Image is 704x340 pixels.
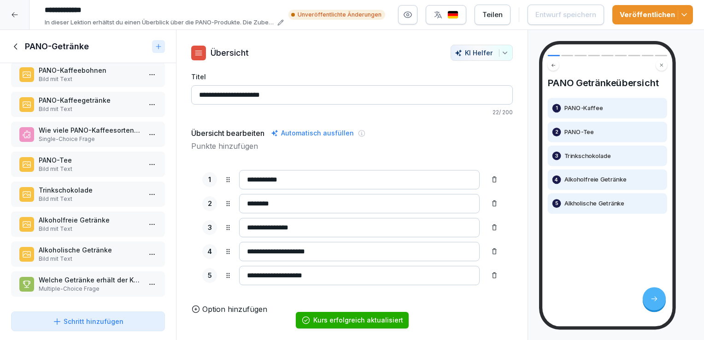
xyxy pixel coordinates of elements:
[39,215,141,225] p: Alkoholfreie Getränke
[39,95,141,105] p: PANO-Kaffeegetränke
[564,128,594,136] p: PANO-Tee
[564,152,611,160] p: Trinkschokolade
[39,185,141,195] p: Trinkschokolade
[556,104,557,112] p: 1
[535,10,596,20] div: Entwurf speichern
[39,75,141,83] p: Bild mit Text
[53,317,123,326] div: Schritt hinzufügen
[555,199,558,207] p: 5
[191,108,513,117] p: 22 / 200
[528,5,604,25] button: Entwurf speichern
[451,45,513,61] button: KI Helfer
[191,128,264,139] h5: Übersicht bearbeiten
[191,72,513,82] label: Titel
[564,176,627,183] p: Alkoholfreie Getränke
[39,285,141,293] p: Multiple-Choice Frage
[455,49,509,57] div: KI Helfer
[39,165,141,173] p: Bild mit Text
[39,135,141,143] p: Single-Choice Frage
[11,62,165,87] div: PANO-KaffeebohnenBild mit Text
[39,255,141,263] p: Bild mit Text
[39,225,141,233] p: Bild mit Text
[202,304,267,315] p: Option hinzufügen
[447,11,458,19] img: de.svg
[39,125,141,135] p: Wie viele PANO-Kaffeesorten gibt es?
[208,175,211,185] p: 1
[564,199,625,207] p: Alkholische Getränke
[612,5,693,24] button: Veröffentlichen
[39,65,141,75] p: PANO-Kaffeebohnen
[191,141,513,152] p: Punkte hinzufügen
[39,195,141,203] p: Bild mit Text
[11,311,165,331] button: Schritt hinzufügen
[25,41,89,52] h1: PANO-Getränke
[298,11,381,19] p: Unveröffentlichte Änderungen
[555,176,558,183] p: 4
[207,246,212,257] p: 4
[11,152,165,177] div: PANO-TeeBild mit Text
[548,77,667,88] h4: PANO Getränkeübersicht
[211,47,249,59] p: Übersicht
[39,155,141,165] p: PANO-Tee
[313,316,403,325] div: Kurs erfolgreich aktualisiert
[555,152,558,160] p: 3
[564,104,603,112] p: PANO-Kaffee
[208,270,212,281] p: 5
[475,5,510,25] button: Teilen
[482,10,503,20] div: Teilen
[39,105,141,113] p: Bild mit Text
[11,241,165,267] div: Alkoholische GetränkeBild mit Text
[45,18,275,27] p: In dieser Lektion erhältst du einen Überblick über die PANO-Produkte. Die Zubereitung lernst du s...
[208,199,212,209] p: 2
[11,92,165,117] div: PANO-KaffeegetränkeBild mit Text
[555,128,558,136] p: 2
[11,271,165,297] div: Welche Getränke erhält der Kunde bei PANO?Multiple-Choice Frage
[208,223,212,233] p: 3
[39,275,141,285] p: Welche Getränke erhält der Kunde bei PANO?
[11,182,165,207] div: TrinkschokoladeBild mit Text
[11,122,165,147] div: Wie viele PANO-Kaffeesorten gibt es?Single-Choice Frage
[269,128,356,139] div: Automatisch ausfüllen
[11,211,165,237] div: Alkoholfreie GetränkeBild mit Text
[620,10,686,20] div: Veröffentlichen
[39,245,141,255] p: Alkoholische Getränke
